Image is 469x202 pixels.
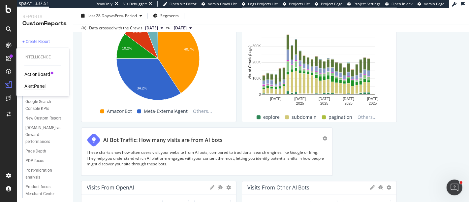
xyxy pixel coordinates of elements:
a: PDP focus [25,157,68,164]
div: AI Bot Traffic: How many visits are from AI botsThese charts show how often users visit your webs... [81,127,333,175]
span: Open Viz Editor [170,1,197,6]
a: Open in dev [385,1,413,7]
div: Data crossed with the Crawls [89,25,142,31]
text: No. of Crawls (Logs) [248,45,252,79]
button: Last 28 DaysvsPrev. Period [78,11,145,21]
text: [DATE] [367,96,379,100]
p: These charts show how often users visit your website from AI bots, compared to traditional search... [87,150,327,166]
text: [DATE] [294,96,306,100]
span: Open in dev [391,1,413,6]
div: PDP focus [25,157,44,164]
button: [DATE] [142,24,166,32]
span: subdomain [292,113,317,121]
a: Projects List [283,1,310,7]
div: Reports [22,13,68,20]
span: AmazonBot [107,107,132,115]
div: Viz Debugger: [123,1,147,7]
div: + Create Report [22,38,50,45]
span: pagination [328,113,352,121]
div: CustomReports [22,20,68,27]
a: New Custom Report [25,115,68,122]
span: vs [166,24,171,30]
text: [DATE] [319,96,330,100]
a: Project Settings [347,1,380,7]
svg: A chart. [87,13,229,106]
a: Google Search Console KPIs [25,98,68,112]
div: Product focus - Merchant Center [25,184,64,197]
text: 2025 [369,101,377,105]
a: AlertPanel [24,83,46,89]
text: 2025 [320,101,328,105]
div: On.com vs. Onward performances [25,124,65,145]
div: bug [218,185,223,189]
button: Segments [150,11,181,21]
span: 2025 Aug. 30th [174,25,187,31]
span: Others... [355,113,379,121]
div: bug [378,185,383,189]
text: 0 [259,92,261,96]
a: Project Page [315,1,342,7]
span: vs Prev. Period [111,13,137,18]
a: + Create Report [22,38,68,45]
a: Page Depth [25,148,68,155]
text: 2025 [296,101,304,105]
span: 2025 Sep. 27th [145,25,158,31]
span: Admin Page [424,1,444,6]
div: Google Search Console KPIs [25,98,63,112]
div: ReadOnly: [96,1,113,7]
a: Post-migration analysis [25,167,68,181]
a: Product focus - Merchant Center [25,184,68,197]
svg: A chart. [247,26,389,107]
span: Admin Crawl List [208,1,237,6]
span: Others... [190,107,215,115]
text: [DATE] [343,96,354,100]
div: Page Depth [25,148,46,155]
div: gear [323,136,327,141]
iframe: Intercom live chat [447,180,462,195]
text: 300K [252,44,261,48]
a: Admin Crawl List [202,1,237,7]
div: Intelligence [24,54,61,60]
text: [DATE] [270,96,282,100]
div: Visits From OpenAI [87,184,134,191]
span: explore [263,113,280,121]
div: AI Bot Traffic: How many visits are from AI bots [103,136,223,144]
span: Last 28 Days [87,13,111,18]
div: New Custom Report [25,115,61,122]
span: Segments [160,13,179,18]
text: 200K [252,60,261,64]
div: Visits From Other AI Bots [247,184,309,191]
text: 34.2% [137,86,147,90]
div: Post-migration analysis [25,167,63,181]
span: Project Settings [354,1,380,6]
span: Meta-ExternalAgent [144,107,188,115]
button: [DATE] [171,24,195,32]
a: Open Viz Editor [163,1,197,7]
a: ActionBoard [24,71,50,78]
text: 8.8% [133,29,141,33]
span: Logs Projects List [248,1,278,6]
text: 2025 [344,101,352,105]
a: Logs Projects List [242,1,278,7]
text: 40.7% [184,47,194,51]
a: Admin Page [418,1,444,7]
span: Projects List [289,1,310,6]
a: [DOMAIN_NAME] vs. Onward performances [25,124,68,145]
text: 100K [252,76,261,80]
text: 10.2% [122,46,132,50]
span: Project Page [321,1,342,6]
